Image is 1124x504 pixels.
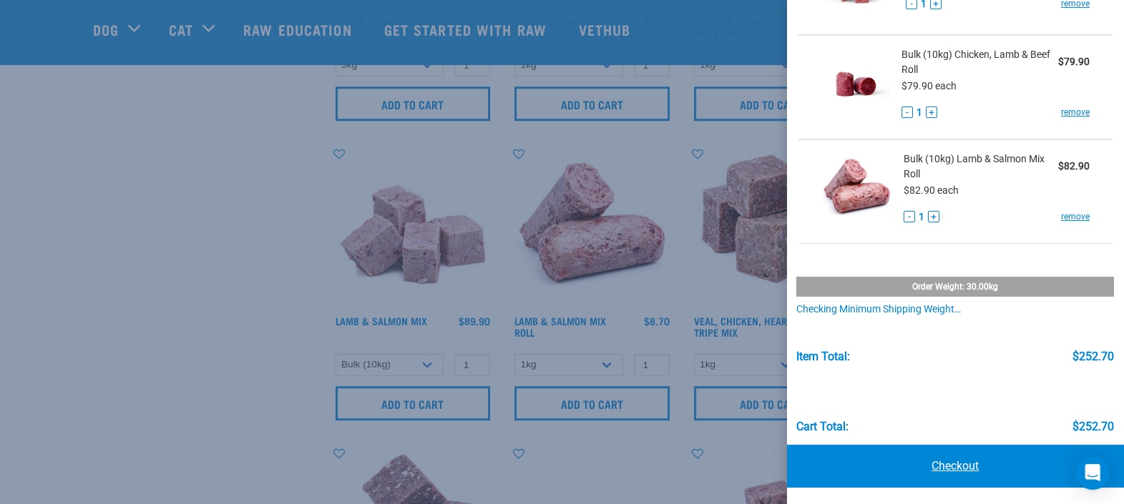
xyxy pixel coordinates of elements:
strong: $82.90 [1058,160,1090,172]
div: Order weight: 30.00kg [796,277,1114,297]
button: + [928,211,939,222]
div: Checking minimum shipping weight… [796,304,1114,315]
a: remove [1061,210,1090,223]
a: remove [1061,106,1090,119]
div: Open Intercom Messenger [1075,455,1110,490]
button: + [926,107,937,118]
span: Bulk (10kg) Chicken, Lamb & Beef Roll [901,47,1058,77]
strong: $79.90 [1058,56,1090,67]
span: $79.90 each [901,80,957,92]
span: $82.90 each [904,184,959,196]
img: Lamb & Salmon Mix Roll [821,152,893,225]
span: 1 [919,209,924,224]
span: Bulk (10kg) Lamb & Salmon Mix Roll [904,152,1058,182]
div: Item Total: [796,350,850,363]
button: - [904,211,915,222]
div: Cart total: [796,420,849,433]
div: $252.70 [1072,420,1114,433]
div: $252.70 [1072,350,1114,363]
img: Chicken, Lamb & Beef Roll [821,47,891,121]
span: 1 [917,105,922,120]
button: - [901,107,913,118]
a: Checkout [787,445,1124,488]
